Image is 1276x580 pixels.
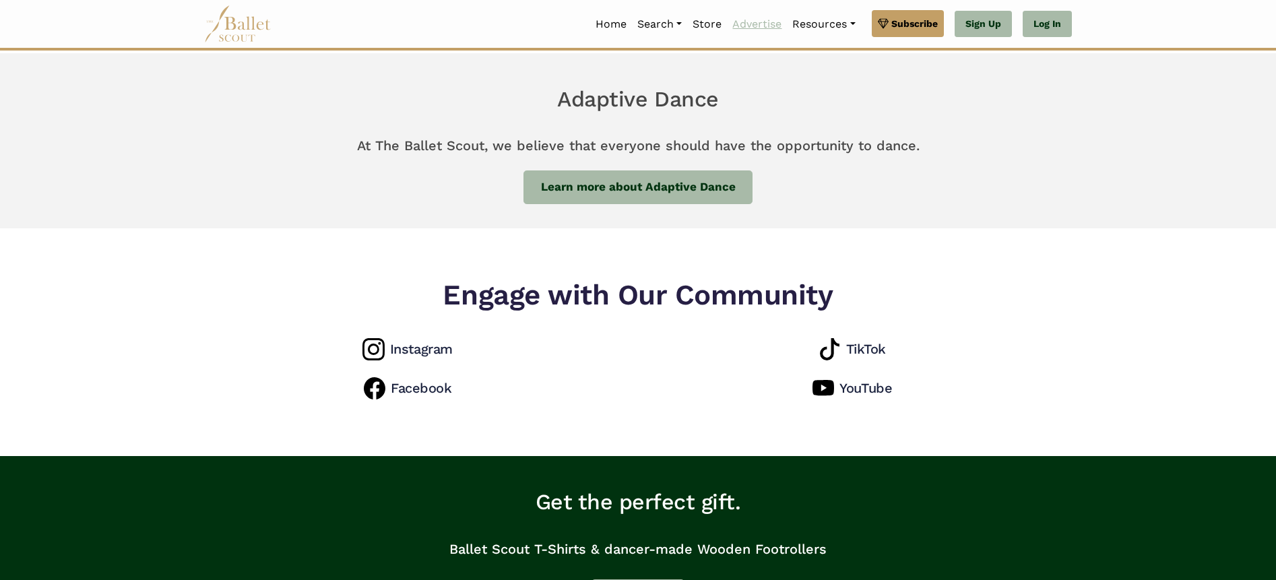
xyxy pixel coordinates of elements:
[812,379,892,397] a: YouTube
[891,16,938,31] span: Subscribe
[362,340,452,358] a: Instagram
[727,10,787,38] a: Advertise
[819,340,886,358] a: TikTok
[1023,11,1072,38] a: Log In
[590,10,632,38] a: Home
[819,338,841,360] img: instagram logo
[955,11,1012,38] a: Sign Up
[204,124,1072,167] p: At The Ballet Scout, we believe that everyone should have the opportunity to dance.
[391,379,451,397] h4: Facebook
[872,10,944,37] a: Subscribe
[204,86,1072,114] h6: Adaptive Dance
[352,277,924,314] h5: Engage with Our Community
[362,338,385,360] img: instagram logo
[204,488,1072,517] h3: Get the perfect gift.
[364,379,452,397] a: Facebook
[687,10,727,38] a: Store
[787,10,860,38] a: Resources
[846,340,886,358] h4: TikTok
[523,170,753,204] a: Learn more about Adaptive Dance
[632,10,687,38] a: Search
[878,16,889,31] img: gem.svg
[839,379,892,397] h4: YouTube
[204,527,1072,576] p: Ballet Scout T-Shirts & dancer-made Wooden Footrollers
[390,340,453,358] h4: Instagram
[812,377,835,399] img: instagram logo
[364,377,386,399] img: instagram logo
